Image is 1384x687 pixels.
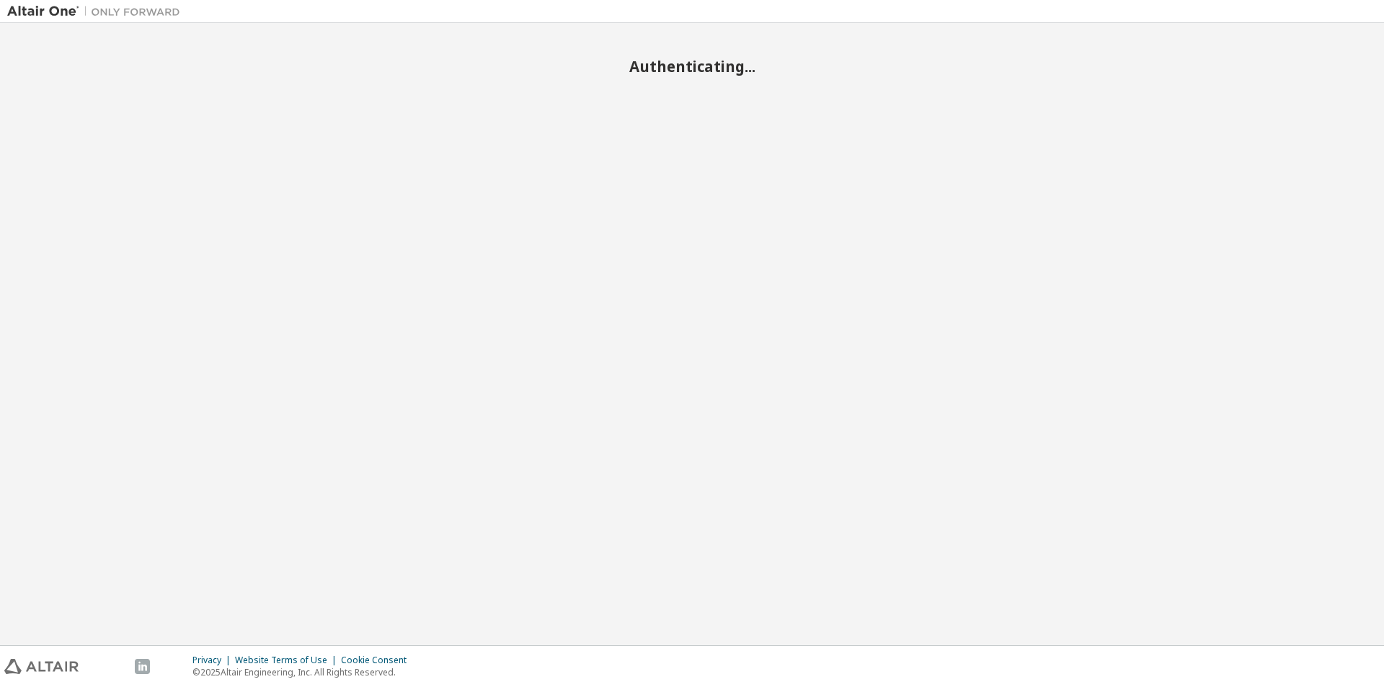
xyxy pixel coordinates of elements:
[341,655,415,666] div: Cookie Consent
[192,666,415,678] p: © 2025 Altair Engineering, Inc. All Rights Reserved.
[7,4,187,19] img: Altair One
[7,57,1377,76] h2: Authenticating...
[192,655,235,666] div: Privacy
[235,655,341,666] div: Website Terms of Use
[4,659,79,674] img: altair_logo.svg
[135,659,150,674] img: linkedin.svg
